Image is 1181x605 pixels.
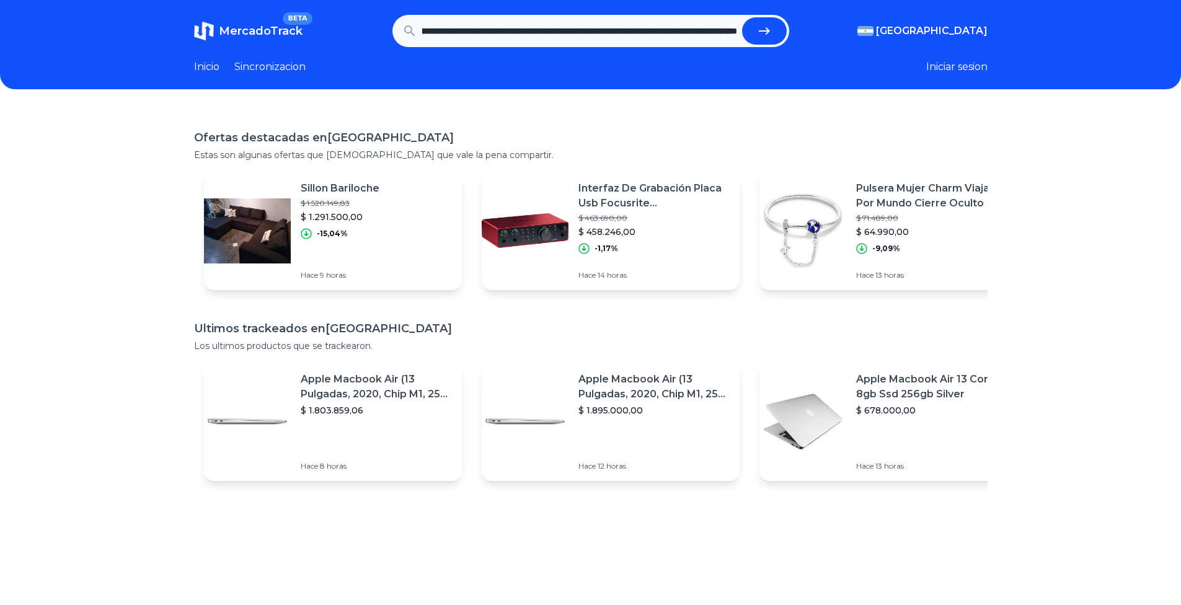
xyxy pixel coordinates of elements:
p: Hace 12 horas [578,461,730,471]
p: Pulsera Mujer Charm Viajar Por Mundo Cierre Oculto [856,181,1007,211]
p: Hace 8 horas [301,461,452,471]
img: Featured image [759,378,846,465]
a: Inicio [194,60,219,74]
p: -9,09% [872,244,900,254]
p: Hace 14 horas [578,270,730,280]
p: Apple Macbook Air (13 Pulgadas, 2020, Chip M1, 256 Gb De Ssd, 8 Gb De Ram) - Plata [301,372,452,402]
h1: Ofertas destacadas en [GEOGRAPHIC_DATA] [194,129,988,146]
p: $ 1.291.500,00 [301,211,379,223]
p: $ 463.690,00 [578,213,730,223]
h1: Ultimos trackeados en [GEOGRAPHIC_DATA] [194,320,988,337]
a: Featured imageInterfaz De Grabación Placa Usb Focusrite [PERSON_NAME] 2i2 4 Gn Color Rojo$ 463.69... [482,171,740,290]
button: [GEOGRAPHIC_DATA] [857,24,988,38]
img: Featured image [204,187,291,274]
a: Featured imagePulsera Mujer Charm Viajar Por Mundo Cierre Oculto$ 71.489,00$ 64.990,00-9,09%Hace ... [759,171,1017,290]
img: Featured image [482,378,568,465]
span: BETA [283,12,312,25]
a: Featured imageApple Macbook Air (13 Pulgadas, 2020, Chip M1, 256 Gb De Ssd, 8 Gb De Ram) - Plata$... [204,362,462,481]
button: Iniciar sesion [926,60,988,74]
p: Hace 9 horas [301,270,379,280]
p: Apple Macbook Air (13 Pulgadas, 2020, Chip M1, 256 Gb De Ssd, 8 Gb De Ram) - Plata [578,372,730,402]
img: MercadoTrack [194,21,214,41]
p: Apple Macbook Air 13 Core I5 8gb Ssd 256gb Silver [856,372,1007,402]
p: Sillon Bariloche [301,181,379,196]
img: Argentina [857,26,874,36]
p: -1,17% [595,244,618,254]
a: Featured imageSillon Bariloche$ 1.520.149,83$ 1.291.500,00-15,04%Hace 9 horas [204,171,462,290]
p: -15,04% [317,229,348,239]
a: Sincronizacion [234,60,306,74]
p: $ 71.489,00 [856,213,1007,223]
p: $ 1.803.859,06 [301,404,452,417]
a: Featured imageApple Macbook Air 13 Core I5 8gb Ssd 256gb Silver$ 678.000,00Hace 13 horas [759,362,1017,481]
p: $ 1.895.000,00 [578,404,730,417]
span: [GEOGRAPHIC_DATA] [876,24,988,38]
p: $ 1.520.149,83 [301,198,379,208]
a: MercadoTrackBETA [194,21,303,41]
p: $ 64.990,00 [856,226,1007,238]
p: Hace 13 horas [856,270,1007,280]
a: Featured imageApple Macbook Air (13 Pulgadas, 2020, Chip M1, 256 Gb De Ssd, 8 Gb De Ram) - Plata$... [482,362,740,481]
p: Interfaz De Grabación Placa Usb Focusrite [PERSON_NAME] 2i2 4 Gn Color Rojo [578,181,730,211]
p: $ 458.246,00 [578,226,730,238]
p: Estas son algunas ofertas que [DEMOGRAPHIC_DATA] que vale la pena compartir. [194,149,988,161]
img: Featured image [204,378,291,465]
span: MercadoTrack [219,24,303,38]
p: Hace 13 horas [856,461,1007,471]
img: Featured image [482,187,568,274]
img: Featured image [759,187,846,274]
p: Los ultimos productos que se trackearon. [194,340,988,352]
p: $ 678.000,00 [856,404,1007,417]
